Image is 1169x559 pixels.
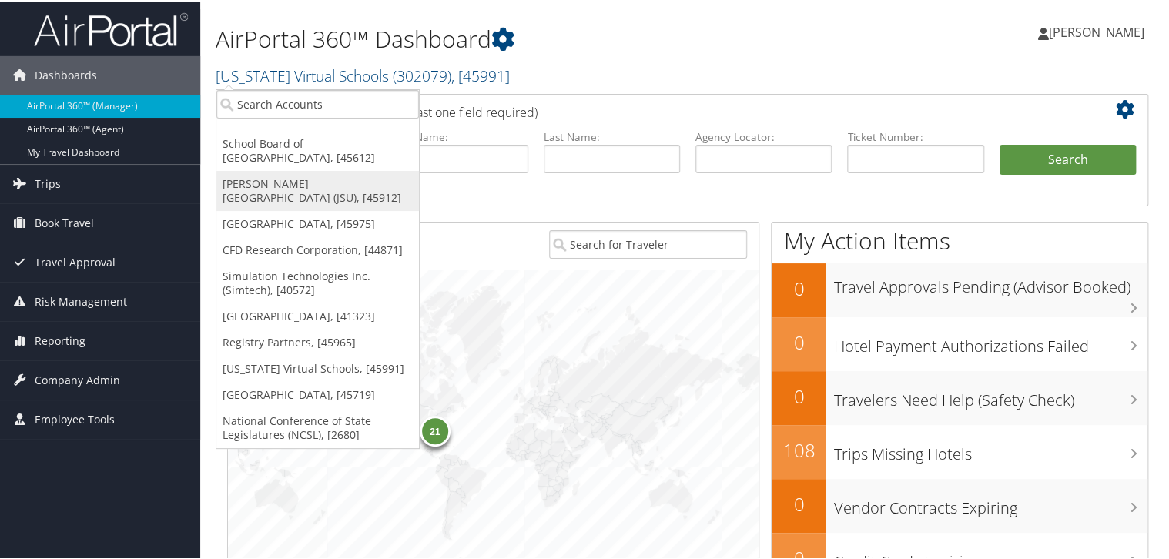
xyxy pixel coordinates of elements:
[772,262,1147,316] a: 0Travel Approvals Pending (Advisor Booked)
[1000,143,1136,174] button: Search
[833,434,1147,464] h3: Trips Missing Hotels
[216,407,419,447] a: National Conference of State Legislatures (NCSL), [2680]
[1049,22,1144,39] span: [PERSON_NAME]
[35,281,127,320] span: Risk Management
[833,326,1147,356] h3: Hotel Payment Authorizations Failed
[34,10,188,46] img: airportal-logo.png
[695,128,832,143] label: Agency Locator:
[216,129,419,169] a: School Board of [GEOGRAPHIC_DATA], [45612]
[549,229,747,257] input: Search for Traveler
[772,423,1147,477] a: 108Trips Missing Hotels
[772,223,1147,256] h1: My Action Items
[216,354,419,380] a: [US_STATE] Virtual Schools, [45991]
[390,102,538,119] span: (at least one field required)
[35,242,116,280] span: Travel Approval
[239,95,1060,122] h2: Airtinerary Lookup
[216,89,419,117] input: Search Accounts
[772,274,826,300] h2: 0
[216,380,419,407] a: [GEOGRAPHIC_DATA], [45719]
[216,302,419,328] a: [GEOGRAPHIC_DATA], [41323]
[35,203,94,241] span: Book Travel
[772,477,1147,531] a: 0Vendor Contracts Expiring
[772,370,1147,423] a: 0Travelers Need Help (Safety Check)
[420,414,451,445] div: 21
[772,436,826,462] h2: 108
[544,128,680,143] label: Last Name:
[391,128,528,143] label: First Name:
[772,328,826,354] h2: 0
[833,267,1147,296] h3: Travel Approvals Pending (Advisor Booked)
[451,64,510,85] span: , [ 45991 ]
[216,328,419,354] a: Registry Partners, [45965]
[772,490,826,516] h2: 0
[772,316,1147,370] a: 0Hotel Payment Authorizations Failed
[216,262,419,302] a: Simulation Technologies Inc. (Simtech), [40572]
[393,64,451,85] span: ( 302079 )
[216,22,845,54] h1: AirPortal 360™ Dashboard
[847,128,983,143] label: Ticket Number:
[216,236,419,262] a: CFD Research Corporation, [44871]
[833,488,1147,517] h3: Vendor Contracts Expiring
[216,169,419,209] a: [PERSON_NAME][GEOGRAPHIC_DATA] (JSU), [45912]
[35,399,115,437] span: Employee Tools
[833,380,1147,410] h3: Travelers Need Help (Safety Check)
[35,320,85,359] span: Reporting
[216,209,419,236] a: [GEOGRAPHIC_DATA], [45975]
[216,64,510,85] a: [US_STATE] Virtual Schools
[35,163,61,202] span: Trips
[35,360,120,398] span: Company Admin
[772,382,826,408] h2: 0
[35,55,97,93] span: Dashboards
[1038,8,1160,54] a: [PERSON_NAME]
